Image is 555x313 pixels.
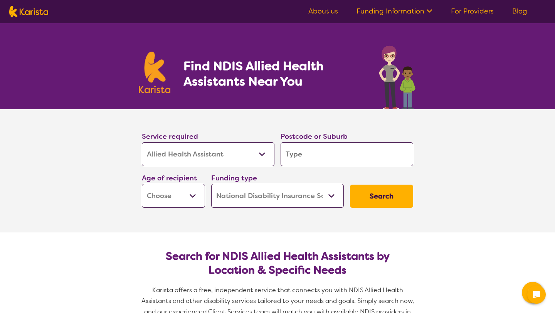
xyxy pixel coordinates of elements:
[512,7,527,16] a: Blog
[308,7,338,16] a: About us
[350,185,413,208] button: Search
[281,132,348,141] label: Postcode or Suburb
[148,249,407,277] h2: Search for NDIS Allied Health Assistants by Location & Specific Needs
[211,173,257,183] label: Funding type
[522,282,543,303] button: Channel Menu
[9,6,48,17] img: Karista logo
[142,132,198,141] label: Service required
[281,142,413,166] input: Type
[357,7,432,16] a: Funding Information
[142,173,197,183] label: Age of recipient
[139,52,170,93] img: Karista logo
[183,58,353,89] h1: Find NDIS Allied Health Assistants Near You
[377,42,416,109] img: allied-health-assistant
[451,7,494,16] a: For Providers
